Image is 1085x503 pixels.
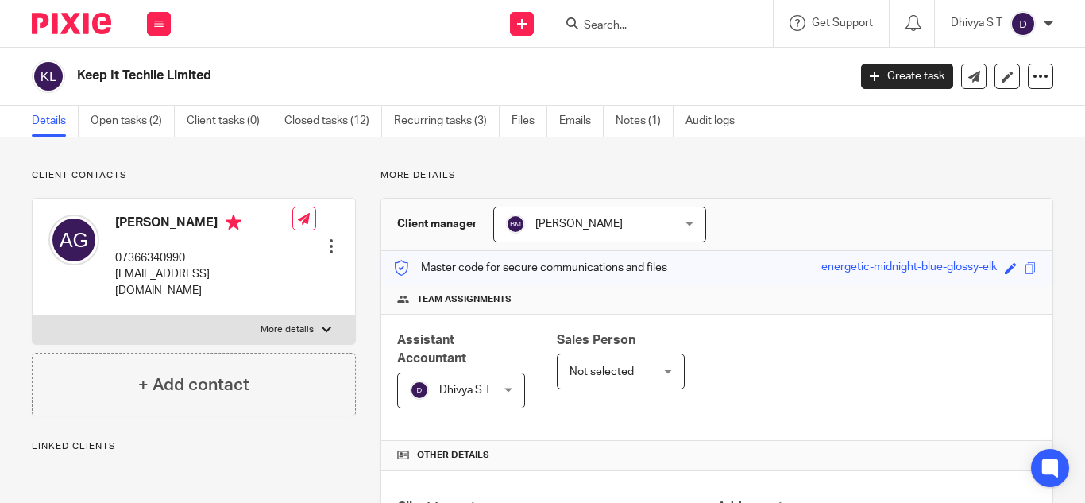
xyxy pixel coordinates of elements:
p: 07366340990 [115,250,292,266]
img: Pixie [32,13,111,34]
p: Master code for secure communications and files [393,260,667,276]
span: Dhivya S T [439,385,491,396]
h4: [PERSON_NAME] [115,215,292,234]
input: Search [582,19,725,33]
span: Other details [417,449,489,462]
a: Create task [861,64,953,89]
p: Client contacts [32,169,356,182]
a: Emails [559,106,604,137]
p: More details [380,169,1053,182]
a: Open tasks (2) [91,106,175,137]
a: Details [32,106,79,137]
p: Dhivya S T [951,15,1002,31]
p: More details [261,323,314,336]
div: energetic-midnight-blue-glossy-elk [821,259,997,277]
p: [EMAIL_ADDRESS][DOMAIN_NAME] [115,266,292,299]
img: svg%3E [32,60,65,93]
img: svg%3E [1010,11,1036,37]
span: Sales Person [557,334,635,346]
img: svg%3E [410,381,429,400]
img: svg%3E [506,215,525,234]
i: Primary [226,215,241,230]
a: Recurring tasks (3) [394,106,500,137]
a: Client tasks (0) [187,106,272,137]
h3: Client manager [397,216,477,232]
p: Linked clients [32,440,356,453]
a: Notes (1) [616,106,674,137]
h2: Keep It Techiie Limited [77,68,685,84]
a: Audit logs [685,106,747,137]
img: svg%3E [48,215,99,265]
a: Closed tasks (12) [284,106,382,137]
span: Not selected [570,366,634,377]
span: Assistant Accountant [397,334,466,365]
span: [PERSON_NAME] [535,219,623,230]
span: Team assignments [417,293,512,306]
h4: + Add contact [138,373,249,397]
span: Get Support [812,17,873,29]
a: Files [512,106,547,137]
